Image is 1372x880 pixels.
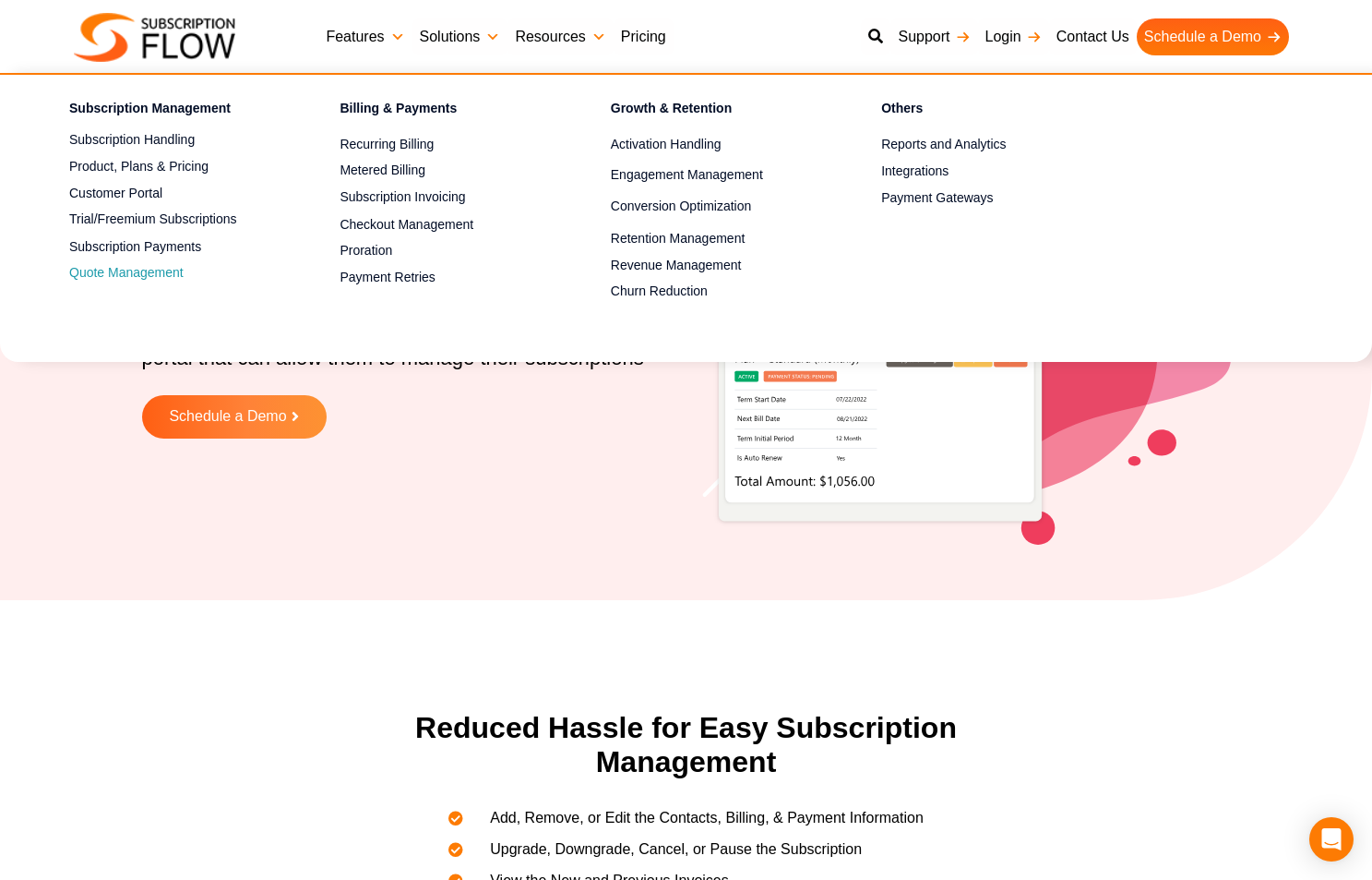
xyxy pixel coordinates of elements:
[69,237,201,257] span: Subscription Payments
[69,182,275,204] a: Customer Portal
[1309,817,1354,862] div: Open Intercom Messenger
[74,13,235,62] img: Subscriptionflow
[340,267,545,289] a: Payment Retries
[611,282,708,301] span: Churn Reduction
[611,256,742,275] span: Revenue Management
[412,18,508,55] a: Solutions
[467,838,862,861] span: Upgrade, Downgrade, Cancel, or Pause the Subscription
[340,268,435,287] span: Payment Retries
[881,160,1087,182] a: Integrations
[69,157,209,176] span: Product, Plans & Pricing
[611,281,817,303] a: Churn Reduction
[881,187,1087,209] a: Payment Gateways
[69,262,275,284] a: Quote Management
[881,162,948,181] span: Integrations
[890,18,977,55] a: Support
[327,711,1046,779] h2: Reduced Hassle for Easy Subscription Management
[340,215,473,235] span: Checkout Management
[611,134,817,156] a: Activation Handling
[340,98,545,125] h4: Billing & Payments
[611,229,746,248] span: Retention Management
[611,254,817,276] a: Revenue Management
[507,18,613,55] a: Resources
[978,18,1049,55] a: Login
[340,135,434,154] span: Recurring Billing
[614,18,674,55] a: Pricing
[340,160,545,182] a: Metered Billing
[340,213,545,235] a: Checkout Management
[881,98,1087,125] h4: Others
[611,164,817,187] a: Engagement Management
[467,807,924,829] span: Add, Remove, or Edit the Contacts, Billing, & Payment Information
[881,188,993,208] span: Payment Gateways
[169,409,286,425] span: Schedule a Demo
[69,129,275,151] a: Subscription Handling
[69,235,275,258] a: Subscription Payments
[69,209,275,231] a: Trial/Freemium Subscriptions
[142,395,327,439] a: Schedule a Demo
[69,155,275,177] a: Product, Plans & Pricing
[611,196,817,218] a: Conversion Optimization
[69,98,275,125] h4: Subscription Management
[318,18,412,55] a: Features
[1137,18,1289,55] a: Schedule a Demo
[340,240,545,262] a: Proration
[611,98,817,125] h4: Growth & Retention
[340,187,545,209] a: Subscription Invoicing
[611,227,817,249] a: Retention Management
[881,134,1087,156] a: Reports and Analytics
[1049,18,1137,55] a: Contact Us
[340,134,545,156] a: Recurring Billing
[881,135,1006,154] span: Reports and Analytics
[69,184,162,203] span: Customer Portal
